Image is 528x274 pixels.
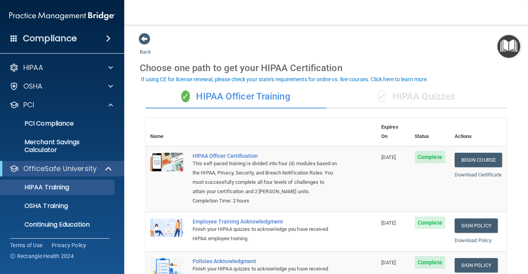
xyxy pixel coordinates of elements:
[193,258,338,264] div: Policies Acknowledgment
[146,85,326,108] div: HIPAA Officer Training
[23,82,43,91] p: OSHA
[5,221,111,229] p: Continuing Education
[381,260,396,265] span: [DATE]
[140,57,512,79] div: Choose one path to get your HIPAA Certification
[23,33,77,44] h4: Compliance
[9,82,113,91] a: OSHA
[415,256,445,269] span: Complete
[193,159,338,196] div: This self-paced training is divided into four (4) modules based on the HIPAA, Privacy, Security, ...
[23,164,97,173] p: OfficeSafe University
[9,164,113,173] a: OfficeSafe University
[193,218,338,225] div: Employee Training Acknowledgment
[140,75,429,83] button: If using CE for license renewal, please check your state's requirements for online vs. live cours...
[5,138,111,154] p: Merchant Savings Calculator
[10,252,74,260] span: Ⓒ Rectangle Health 2024
[193,225,338,243] div: Finish your HIPAA quizzes to acknowledge you have received HIPAA employee training.
[181,91,190,102] span: ✓
[23,63,43,72] p: HIPAA
[141,77,428,82] div: If using CE for license renewal, please check your state's requirements for online vs. live cours...
[5,202,68,210] p: OSHA Training
[368,5,523,239] iframe: Drift Widget Chat Window
[5,120,111,127] p: PCI Compliance
[10,241,42,249] a: Terms of Use
[9,63,113,72] a: HIPAA
[326,85,507,108] div: HIPAA Quizzes
[52,241,87,249] a: Privacy Policy
[5,183,69,191] p: HIPAA Training
[140,40,151,55] a: Back
[9,100,113,110] a: PCI
[146,118,188,146] th: Name
[193,196,338,206] div: Completion Time: 2 hours
[455,258,498,272] a: Sign Policy
[489,234,519,264] iframe: Drift Widget Chat Controller
[9,8,115,24] img: PMB logo
[455,237,492,243] a: Download Policy
[23,100,34,110] p: PCI
[193,153,338,159] a: HIPAA Officer Certification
